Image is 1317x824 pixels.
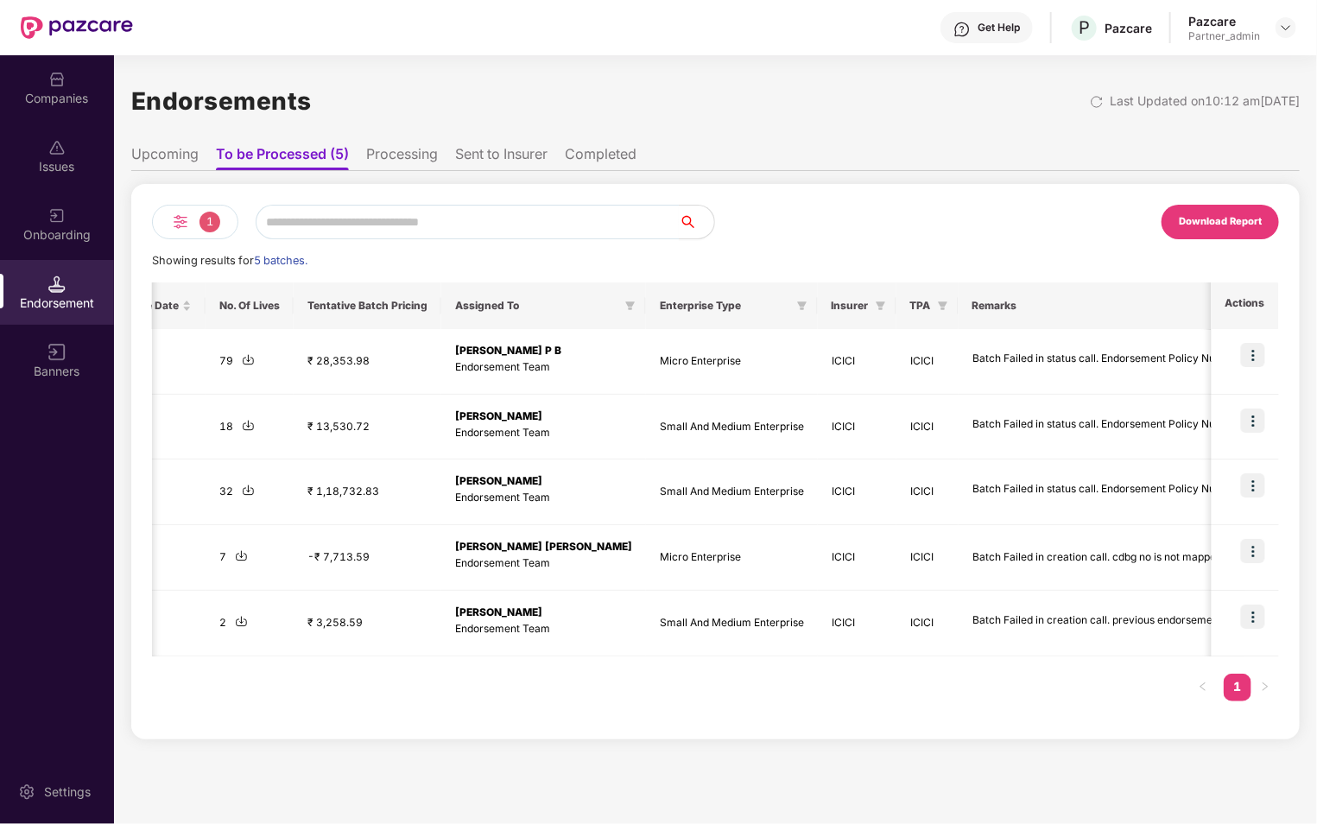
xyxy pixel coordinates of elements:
span: filter [622,295,639,316]
li: Previous Page [1189,674,1217,701]
div: Partner_admin [1188,29,1260,43]
div: Last Updated on 10:12 am[DATE] [1110,92,1300,111]
h1: Endorsements [131,82,312,120]
td: ICICI [896,591,959,656]
div: Get Help [978,21,1020,35]
img: icon [1241,539,1265,563]
span: filter [625,301,636,311]
span: filter [872,295,890,316]
span: P [1079,17,1090,38]
img: svg+xml;base64,PHN2ZyBpZD0iRG93bmxvYWQtMjR4MjQiIHhtbG5zPSJodHRwOi8vd3d3LnczLm9yZy8yMDAwL3N2ZyIgd2... [242,419,255,432]
div: Batch Failed in status call. Endorsement Policy Number not generated. process failed-error from p... [972,351,1232,367]
button: left [1189,674,1217,701]
td: Micro Enterprise [646,525,818,591]
div: Batch Failed in creation call. cdbg no is not mapped [972,549,1232,566]
p: Endorsement Team [455,359,632,376]
img: svg+xml;base64,PHN2ZyBpZD0iRHJvcGRvd24tMzJ4MzIiIHhtbG5zPSJodHRwOi8vd3d3LnczLm9yZy8yMDAwL3N2ZyIgd2... [1279,21,1293,35]
li: 1 [1224,674,1251,701]
img: icon [1241,605,1265,629]
div: 7 [219,549,280,566]
div: 18 [219,419,280,435]
b: [PERSON_NAME] P B [455,344,561,357]
div: Batch Failed in status call. Endorsement Policy Number not generated. process failed-endorsement ... [972,416,1232,433]
span: Insurer [832,299,869,313]
img: svg+xml;base64,PHN2ZyB3aWR0aD0iMTYiIGhlaWdodD0iMTYiIHZpZXdCb3g9IjAgMCAxNiAxNiIgZmlsbD0ibm9uZSIgeG... [48,344,66,361]
span: Assigned To [455,299,618,313]
b: [PERSON_NAME] [PERSON_NAME] [455,540,632,553]
img: svg+xml;base64,PHN2ZyBpZD0iSXNzdWVzX2Rpc2FibGVkIiB4bWxucz0iaHR0cDovL3d3dy53My5vcmcvMjAwMC9zdmciIH... [48,139,66,156]
span: Enterprise Type [660,299,790,313]
li: Next Page [1251,674,1279,701]
span: left [1198,681,1208,692]
li: Upcoming [131,145,199,170]
img: New Pazcare Logo [21,16,133,39]
li: To be Processed (5) [216,145,349,170]
li: Processing [366,145,438,170]
td: ICICI [896,329,959,395]
td: ICICI [818,395,896,460]
div: Settings [39,783,96,801]
th: Tentative Batch Pricing [294,282,441,329]
img: svg+xml;base64,PHN2ZyBpZD0iRG93bmxvYWQtMjR4MjQiIHhtbG5zPSJodHRwOi8vd3d3LnczLm9yZy8yMDAwL3N2ZyIgd2... [235,615,248,628]
img: svg+xml;base64,PHN2ZyBpZD0iRG93bmxvYWQtMjR4MjQiIHhtbG5zPSJodHRwOi8vd3d3LnczLm9yZy8yMDAwL3N2ZyIgd2... [235,549,248,562]
div: Batch Failed in status call. Endorsement Policy Number not generated. process failed-endorsement ... [972,481,1232,498]
p: Endorsement Team [455,490,632,506]
td: ₹ 28,353.98 [294,329,441,395]
span: 5 batches. [254,254,307,267]
span: right [1260,681,1270,692]
td: ICICI [896,525,959,591]
img: svg+xml;base64,PHN2ZyB4bWxucz0iaHR0cDovL3d3dy53My5vcmcvMjAwMC9zdmciIHdpZHRoPSIyNCIgaGVpZ2h0PSIyNC... [170,212,191,232]
li: Completed [565,145,636,170]
span: Showing results for [152,254,307,267]
td: ICICI [818,591,896,656]
img: svg+xml;base64,PHN2ZyBpZD0iU2V0dGluZy0yMHgyMCIgeG1sbnM9Imh0dHA6Ly93d3cudzMub3JnLzIwMDAvc3ZnIiB3aW... [18,783,35,801]
td: ICICI [896,460,959,525]
a: 1 [1224,674,1251,700]
img: svg+xml;base64,PHN2ZyB3aWR0aD0iMjAiIGhlaWdodD0iMjAiIHZpZXdCb3g9IjAgMCAyMCAyMCIgZmlsbD0ibm9uZSIgeG... [48,207,66,225]
img: svg+xml;base64,PHN2ZyBpZD0iRG93bmxvYWQtMjR4MjQiIHhtbG5zPSJodHRwOi8vd3d3LnczLm9yZy8yMDAwL3N2ZyIgd2... [242,353,255,366]
td: ₹ 13,530.72 [294,395,441,460]
img: icon [1241,409,1265,433]
span: search [679,215,714,229]
p: Endorsement Team [455,425,632,441]
b: [PERSON_NAME] [455,605,542,618]
span: filter [794,295,811,316]
p: Endorsement Team [455,555,632,572]
b: [PERSON_NAME] [455,409,542,422]
div: Batch Failed in creation call. previous endorsement batch is pending on policy - batch no.-api001... [972,612,1232,629]
span: filter [876,301,886,311]
td: ICICI [818,329,896,395]
td: ICICI [818,525,896,591]
th: No. Of Lives [206,282,294,329]
td: ₹ 1,18,732.83 [294,460,441,525]
td: -₹ 7,713.59 [294,525,441,591]
td: ₹ 3,258.59 [294,591,441,656]
td: Small And Medium Enterprise [646,395,818,460]
div: 79 [219,353,280,370]
img: svg+xml;base64,PHN2ZyBpZD0iUmVsb2FkLTMyeDMyIiB4bWxucz0iaHR0cDovL3d3dy53My5vcmcvMjAwMC9zdmciIHdpZH... [1090,95,1104,109]
th: Remarks [959,282,1245,329]
span: filter [797,301,807,311]
div: 32 [219,484,280,500]
div: Download Report [1179,214,1262,230]
button: search [679,205,715,239]
td: ICICI [896,395,959,460]
span: 1 [199,212,220,232]
div: 2 [219,615,280,631]
b: [PERSON_NAME] [455,474,542,487]
td: Small And Medium Enterprise [646,591,818,656]
div: Pazcare [1188,13,1260,29]
span: filter [938,301,948,311]
img: svg+xml;base64,PHN2ZyBpZD0iRG93bmxvYWQtMjR4MjQiIHhtbG5zPSJodHRwOi8vd3d3LnczLm9yZy8yMDAwL3N2ZyIgd2... [242,484,255,497]
img: svg+xml;base64,PHN2ZyBpZD0iQ29tcGFuaWVzIiB4bWxucz0iaHR0cDovL3d3dy53My5vcmcvMjAwMC9zdmciIHdpZHRoPS... [48,71,66,88]
td: ICICI [818,460,896,525]
th: Actions [1212,282,1279,329]
div: Pazcare [1105,20,1152,36]
span: TPA [910,299,931,313]
img: icon [1241,473,1265,498]
p: Endorsement Team [455,621,632,637]
td: Small And Medium Enterprise [646,460,818,525]
img: svg+xml;base64,PHN2ZyBpZD0iSGVscC0zMngzMiIgeG1sbnM9Imh0dHA6Ly93d3cudzMub3JnLzIwMDAvc3ZnIiB3aWR0aD... [953,21,971,38]
img: icon [1241,343,1265,367]
button: right [1251,674,1279,701]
